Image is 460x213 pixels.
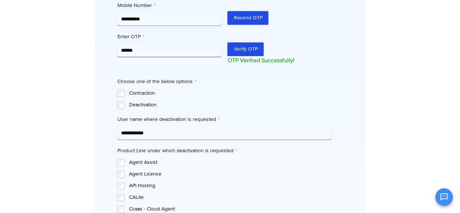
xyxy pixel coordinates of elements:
label: Agent License [129,170,332,178]
p: OTP Verified Successfully! [227,56,332,65]
legend: Product Line under which deactivation is requested [117,147,237,154]
label: Enter OTP [117,33,221,40]
button: Open chat [435,188,453,206]
label: Contraction [129,90,332,97]
label: Ccaas - Cloud Agent [129,205,332,213]
label: Mobile Number [117,2,221,9]
label: User name where deactivation is requested [117,116,332,123]
button: Resend OTP [227,11,268,25]
legend: Choose one of the below options [117,78,196,85]
button: Verify OTP [227,42,264,56]
label: Deactivation [129,101,332,109]
label: CALite [129,194,332,201]
label: API Hosting [129,182,332,189]
label: Agent Assist [129,159,332,166]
